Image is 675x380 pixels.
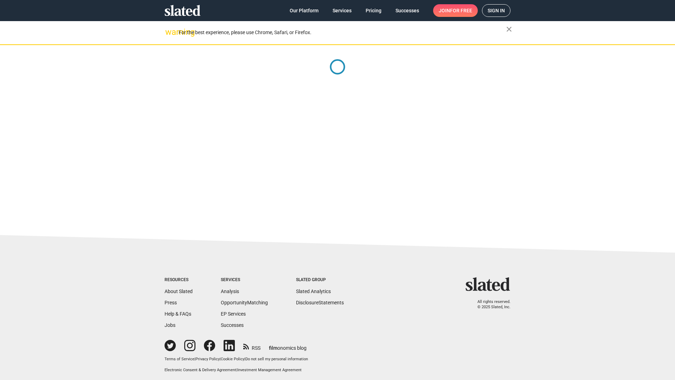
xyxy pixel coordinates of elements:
[221,357,244,361] a: Cookie Policy
[284,4,324,17] a: Our Platform
[333,4,352,17] span: Services
[165,311,191,317] a: Help & FAQs
[482,4,510,17] a: Sign in
[366,4,381,17] span: Pricing
[296,277,344,283] div: Slated Group
[470,299,510,310] p: All rights reserved. © 2025 Slated, Inc.
[269,345,277,351] span: film
[237,368,302,372] a: Investment Management Agreement
[165,300,177,305] a: Press
[433,4,478,17] a: Joinfor free
[165,368,236,372] a: Electronic Consent & Delivery Agreement
[505,25,513,33] mat-icon: close
[165,28,174,36] mat-icon: warning
[450,4,472,17] span: for free
[220,357,221,361] span: |
[360,4,387,17] a: Pricing
[244,357,245,361] span: |
[390,4,425,17] a: Successes
[221,277,268,283] div: Services
[245,357,308,362] button: Do not sell my personal information
[396,4,419,17] span: Successes
[439,4,472,17] span: Join
[165,322,175,328] a: Jobs
[296,300,344,305] a: DisclosureStatements
[221,311,246,317] a: EP Services
[221,289,239,294] a: Analysis
[327,4,357,17] a: Services
[269,339,307,351] a: filmonomics blog
[236,368,237,372] span: |
[179,28,506,37] div: For the best experience, please use Chrome, Safari, or Firefox.
[195,357,220,361] a: Privacy Policy
[165,277,193,283] div: Resources
[165,357,194,361] a: Terms of Service
[165,289,193,294] a: About Slated
[221,322,244,328] a: Successes
[194,357,195,361] span: |
[243,341,261,351] a: RSS
[290,4,319,17] span: Our Platform
[221,300,268,305] a: OpportunityMatching
[488,5,505,17] span: Sign in
[296,289,331,294] a: Slated Analytics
